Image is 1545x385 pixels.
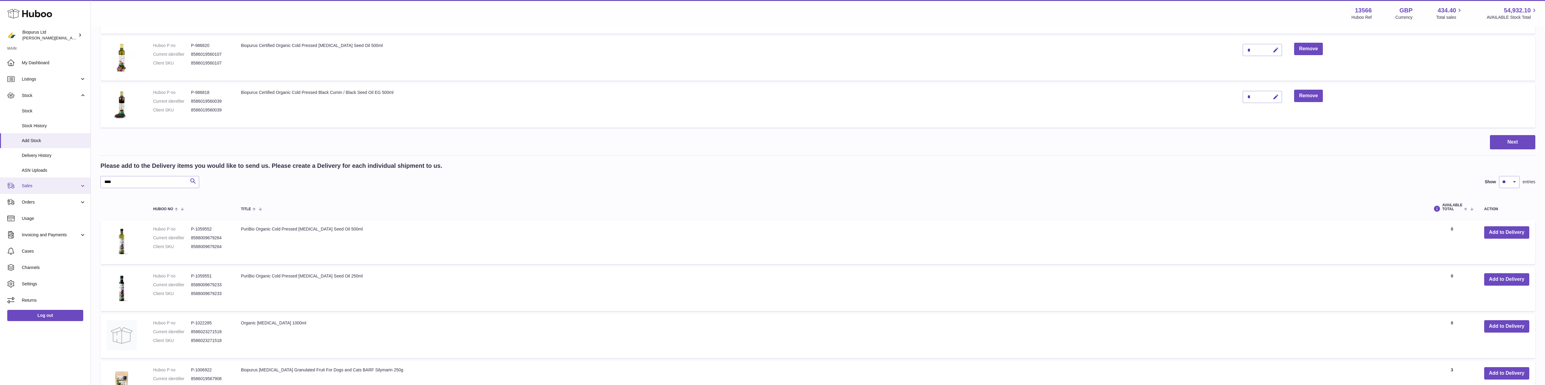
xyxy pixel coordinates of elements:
[1442,203,1462,211] span: AVAILABLE Total
[1426,314,1478,358] td: 0
[191,338,229,344] dd: 8586023271518
[153,329,191,335] dt: Current identifier
[191,320,229,326] dd: P-1022285
[1294,43,1323,55] button: Remove
[100,162,442,170] h2: Please add to the Delivery items you would like to send us. Please create a Delivery for each ind...
[22,93,80,98] span: Stock
[22,281,86,287] span: Settings
[1436,6,1463,20] a: 434.40 Total sales
[22,216,86,221] span: Usage
[1438,6,1456,15] span: 434.40
[1484,207,1529,211] div: Action
[22,183,80,189] span: Sales
[191,90,229,95] dd: P-986818
[191,376,229,382] dd: 8586019567908
[191,367,229,373] dd: P-1006922
[7,310,83,321] a: Log out
[153,90,191,95] dt: Huboo P no
[191,244,229,250] dd: 8588009679264
[235,84,1237,128] td: Biopurus Certified Organic Cold Pressed Black Cumin / Black Seed Oil EG 500ml
[1426,220,1478,264] td: 0
[107,43,137,73] img: Biopurus Certified Organic Cold Pressed Milk Thistle Seed Oil 500ml
[153,60,191,66] dt: Client SKU
[107,273,137,304] img: PuriBio Organic Cold Pressed Milk Thistle Seed Oil 250ml
[1504,6,1531,15] span: 54,932.10
[153,207,173,211] span: Huboo no
[107,226,137,257] img: PuriBio Organic Cold Pressed Milk Thistle Seed Oil 500ml
[22,76,80,82] span: Listings
[22,153,86,158] span: Delivery History
[22,29,77,41] div: Biopurus Ltd
[235,267,1426,311] td: PuriBio Organic Cold Pressed [MEDICAL_DATA] Seed Oil 250ml
[191,282,229,288] dd: 8588009679233
[1484,273,1529,286] button: Add to Delivery
[22,168,86,173] span: ASN Uploads
[1426,267,1478,311] td: 0
[191,291,229,297] dd: 8588009679233
[22,232,80,238] span: Invoicing and Payments
[153,282,191,288] dt: Current identifier
[1484,226,1529,239] button: Add to Delivery
[22,265,86,270] span: Channels
[153,51,191,57] dt: Current identifier
[235,220,1426,264] td: PuriBio Organic Cold Pressed [MEDICAL_DATA] Seed Oil 500ml
[22,297,86,303] span: Returns
[1484,367,1529,380] button: Add to Delivery
[1523,179,1535,185] span: entries
[22,199,80,205] span: Orders
[1487,6,1538,20] a: 54,932.10 AVAILABLE Stock Total
[153,376,191,382] dt: Current identifier
[153,367,191,373] dt: Huboo P no
[22,60,86,66] span: My Dashboard
[153,320,191,326] dt: Huboo P no
[1484,320,1529,333] button: Add to Delivery
[1485,179,1496,185] label: Show
[1487,15,1538,20] span: AVAILABLE Stock Total
[22,138,86,144] span: Add Stock
[153,226,191,232] dt: Huboo P no
[22,123,86,129] span: Stock History
[1490,135,1535,149] button: Next
[235,314,1426,358] td: Organic [MEDICAL_DATA] 1000ml
[235,37,1237,81] td: Biopurus Certified Organic Cold Pressed [MEDICAL_DATA] Seed Oil 500ml
[153,338,191,344] dt: Client SKU
[1399,6,1412,15] strong: GBP
[22,248,86,254] span: Cases
[191,107,229,113] dd: 8586019560039
[153,43,191,48] dt: Huboo P no
[153,98,191,104] dt: Current identifier
[191,329,229,335] dd: 8586023271518
[107,90,137,120] img: Biopurus Certified Organic Cold Pressed Black Cumin / Black Seed Oil EG 500ml
[1352,15,1372,20] div: Huboo Ref
[1294,90,1323,102] button: Remove
[241,207,251,211] span: Title
[153,273,191,279] dt: Huboo P no
[107,320,137,350] img: Organic Milk thistle 1000ml
[7,31,16,40] img: peter@biopurus.co.uk
[191,273,229,279] dd: P-1059551
[153,244,191,250] dt: Client SKU
[22,108,86,114] span: Stock
[191,60,229,66] dd: 8586019560107
[1436,15,1463,20] span: Total sales
[191,98,229,104] dd: 8586019560039
[22,35,121,40] span: [PERSON_NAME][EMAIL_ADDRESS][DOMAIN_NAME]
[153,235,191,241] dt: Current identifier
[1355,6,1372,15] strong: 13566
[191,226,229,232] dd: P-1059552
[191,235,229,241] dd: 8588009679264
[1395,15,1413,20] div: Currency
[153,107,191,113] dt: Client SKU
[153,291,191,297] dt: Client SKU
[191,43,229,48] dd: P-986820
[191,51,229,57] dd: 8586019560107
